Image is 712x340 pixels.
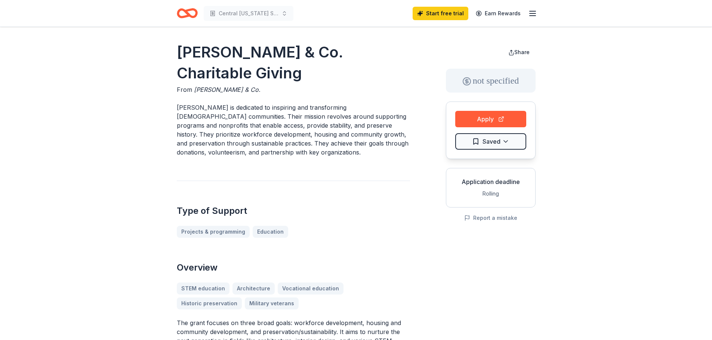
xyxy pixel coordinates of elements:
[514,49,530,55] span: Share
[177,4,198,22] a: Home
[194,86,261,93] span: [PERSON_NAME] & Co.
[177,85,410,94] div: From
[464,213,517,222] button: Report a mistake
[177,42,410,84] h1: [PERSON_NAME] & Co. Charitable Giving
[471,7,525,20] a: Earn Rewards
[204,6,293,21] button: Central [US_STATE] Sparks Association
[219,9,278,18] span: Central [US_STATE] Sparks Association
[177,205,410,217] h2: Type of Support
[455,133,526,150] button: Saved
[452,177,529,186] div: Application deadline
[413,7,468,20] a: Start free trial
[177,262,410,274] h2: Overview
[455,111,526,127] button: Apply
[502,45,536,60] button: Share
[253,226,288,238] a: Education
[483,137,500,146] span: Saved
[446,69,536,93] div: not specified
[177,103,410,157] p: [PERSON_NAME] is dedicated to inspiring and transforming [DEMOGRAPHIC_DATA] communities. Their mi...
[452,189,529,198] div: Rolling
[177,226,250,238] a: Projects & programming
